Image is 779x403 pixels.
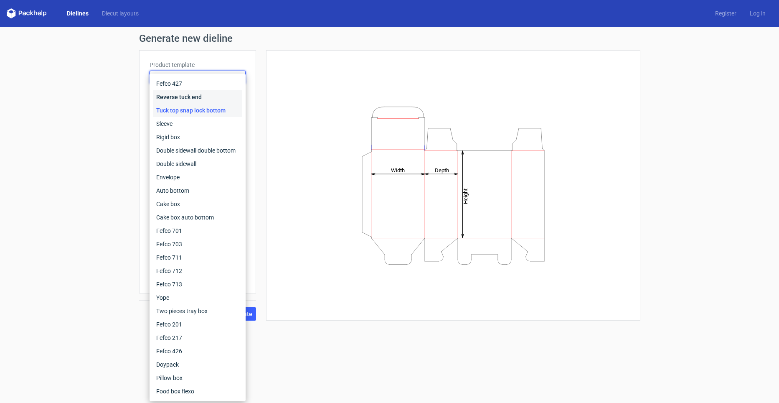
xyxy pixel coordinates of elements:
[153,117,242,130] div: Sleeve
[743,9,772,18] a: Log in
[153,304,242,318] div: Two pieces tray box
[153,264,242,278] div: Fefco 712
[153,211,242,224] div: Cake box auto bottom
[153,171,242,184] div: Envelope
[153,318,242,331] div: Fefco 201
[462,188,469,204] tspan: Height
[60,9,95,18] a: Dielines
[708,9,743,18] a: Register
[95,9,145,18] a: Diecut layouts
[153,385,242,398] div: Food box flexo
[153,144,242,157] div: Double sidewall double bottom
[435,167,449,173] tspan: Depth
[150,61,246,69] label: Product template
[139,33,640,43] h1: Generate new dieline
[153,197,242,211] div: Cake box
[153,237,242,251] div: Fefco 703
[153,130,242,144] div: Rigid box
[391,167,404,173] tspan: Width
[153,358,242,371] div: Doypack
[153,157,242,171] div: Double sidewall
[153,104,242,117] div: Tuck top snap lock bottom
[153,344,242,358] div: Fefco 426
[153,331,242,344] div: Fefco 217
[153,73,236,82] span: Tuck top snap lock bottom
[153,291,242,304] div: Yope
[153,251,242,264] div: Fefco 711
[153,371,242,385] div: Pillow box
[153,224,242,237] div: Fefco 701
[153,184,242,197] div: Auto bottom
[153,90,242,104] div: Reverse tuck end
[153,77,242,90] div: Fefco 427
[153,278,242,291] div: Fefco 713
